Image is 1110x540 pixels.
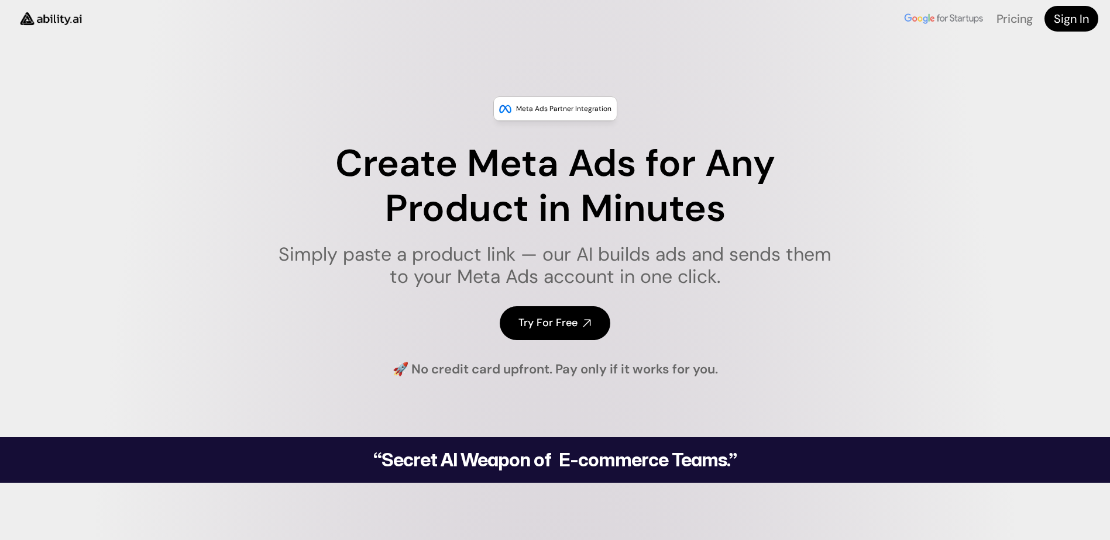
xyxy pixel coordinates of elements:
[393,361,718,379] h4: 🚀 No credit card upfront. Pay only if it works for you.
[343,451,767,469] h2: “Secret AI Weapon of E-commerce Teams.”
[1054,11,1089,27] h4: Sign In
[271,141,839,231] h1: Create Meta Ads for Any Product in Minutes
[516,103,611,115] p: Meta Ads Partner Integration
[1044,6,1098,32] a: Sign In
[996,11,1033,26] a: Pricing
[271,243,839,288] h1: Simply paste a product link — our AI builds ads and sends them to your Meta Ads account in one cl...
[500,306,610,340] a: Try For Free
[518,316,578,330] h4: Try For Free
